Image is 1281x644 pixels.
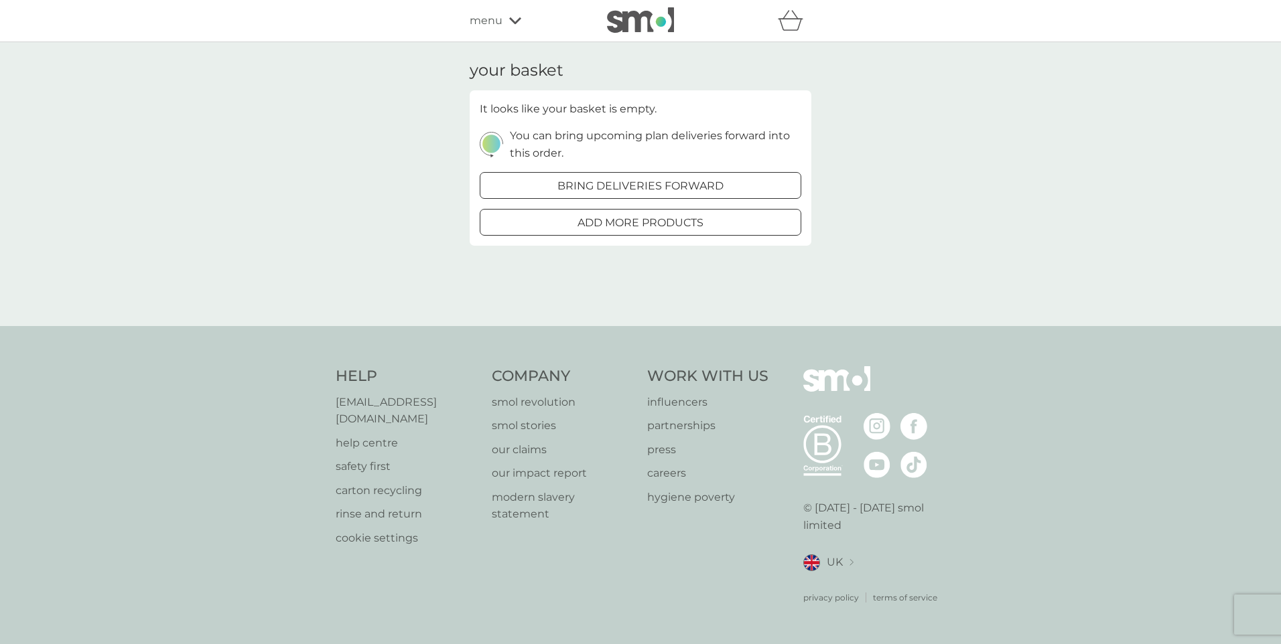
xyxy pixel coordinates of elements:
[864,451,890,478] img: visit the smol Youtube page
[607,7,674,33] img: smol
[480,132,503,157] img: delivery-schedule.svg
[647,417,768,434] a: partnerships
[336,482,478,499] a: carton recycling
[900,413,927,440] img: visit the smol Facebook page
[647,441,768,459] a: press
[492,417,634,434] a: smol stories
[647,366,768,387] h4: Work With Us
[492,465,634,482] a: our impact report
[492,489,634,523] a: modern slavery statement
[510,127,801,161] p: You can bring upcoming plan deliveries forward into this order.
[803,499,946,534] p: © [DATE] - [DATE] smol limited
[492,394,634,411] a: smol revolution
[827,554,843,571] span: UK
[850,559,854,566] img: select a new location
[778,7,811,34] div: basket
[336,458,478,475] a: safety first
[480,172,801,199] button: bring deliveries forward
[557,177,724,195] p: bring deliveries forward
[336,394,478,428] a: [EMAIL_ADDRESS][DOMAIN_NAME]
[803,591,859,604] a: privacy policy
[864,413,890,440] img: visit the smol Instagram page
[492,366,634,387] h4: Company
[480,209,801,236] button: add more products
[647,489,768,506] a: hygiene poverty
[578,214,703,232] p: add more products
[336,505,478,523] a: rinse and return
[336,530,478,547] a: cookie settings
[803,554,820,571] img: UK flag
[470,61,563,80] h3: your basket
[647,465,768,482] a: careers
[336,366,478,387] h4: Help
[873,591,937,604] a: terms of service
[900,451,927,478] img: visit the smol Tiktok page
[336,434,478,452] a: help centre
[470,12,502,29] span: menu
[492,441,634,459] a: our claims
[480,100,657,118] p: It looks like your basket is empty.
[803,366,870,412] img: smol
[647,394,768,411] a: influencers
